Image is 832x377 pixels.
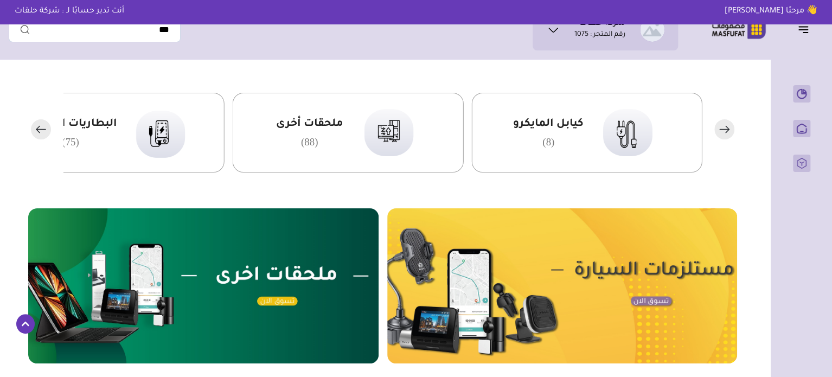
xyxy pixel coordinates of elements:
[513,117,583,131] span: كيابل المايكرو
[7,5,132,17] p: أنت تدير حسابًا لـ : شركة حلقات
[542,136,554,148] span: (8)
[232,93,463,172] a: ملحقات أخرى (88)
[471,93,702,172] a: كيابل المايكرو (8)
[716,5,825,17] p: 👋 مرحبًا [PERSON_NAME]
[276,117,343,131] span: ملحقات أخرى
[28,208,379,363] img: 2023-07-25-64c025684310f.png
[387,208,738,363] img: 2023-07-25-64c0253831127.png
[704,19,773,40] img: Logo
[24,117,117,131] span: البطاريات المتنقلة
[640,17,664,42] img: شركة حلقات
[300,136,317,148] span: (88)
[579,19,625,30] h1: شركة حلقات
[62,136,79,148] span: (75)
[574,30,625,41] p: رقم المتجر : 1075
